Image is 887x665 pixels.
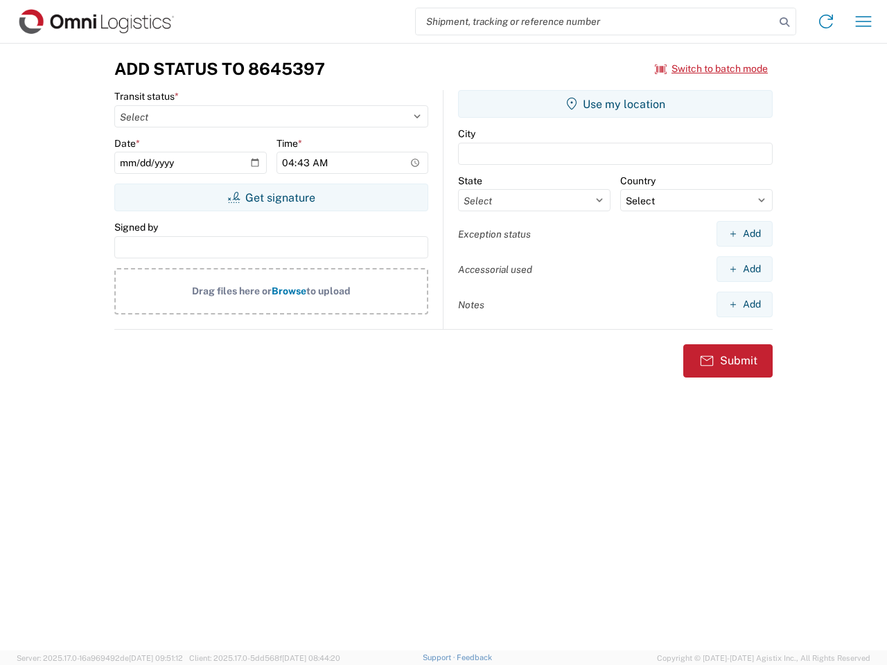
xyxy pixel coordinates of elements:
[423,653,457,662] a: Support
[276,137,302,150] label: Time
[717,292,773,317] button: Add
[129,654,183,662] span: [DATE] 09:51:12
[458,228,531,240] label: Exception status
[306,285,351,296] span: to upload
[717,221,773,247] button: Add
[458,175,482,187] label: State
[272,285,306,296] span: Browse
[114,59,325,79] h3: Add Status to 8645397
[114,184,428,211] button: Get signature
[17,654,183,662] span: Server: 2025.17.0-16a969492de
[189,654,340,662] span: Client: 2025.17.0-5dd568f
[458,299,484,311] label: Notes
[114,137,140,150] label: Date
[457,653,492,662] a: Feedback
[683,344,773,378] button: Submit
[458,127,475,140] label: City
[620,175,656,187] label: Country
[655,57,768,80] button: Switch to batch mode
[282,654,340,662] span: [DATE] 08:44:20
[717,256,773,282] button: Add
[114,221,158,233] label: Signed by
[458,263,532,276] label: Accessorial used
[657,652,870,664] span: Copyright © [DATE]-[DATE] Agistix Inc., All Rights Reserved
[416,8,775,35] input: Shipment, tracking or reference number
[458,90,773,118] button: Use my location
[192,285,272,296] span: Drag files here or
[114,90,179,103] label: Transit status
